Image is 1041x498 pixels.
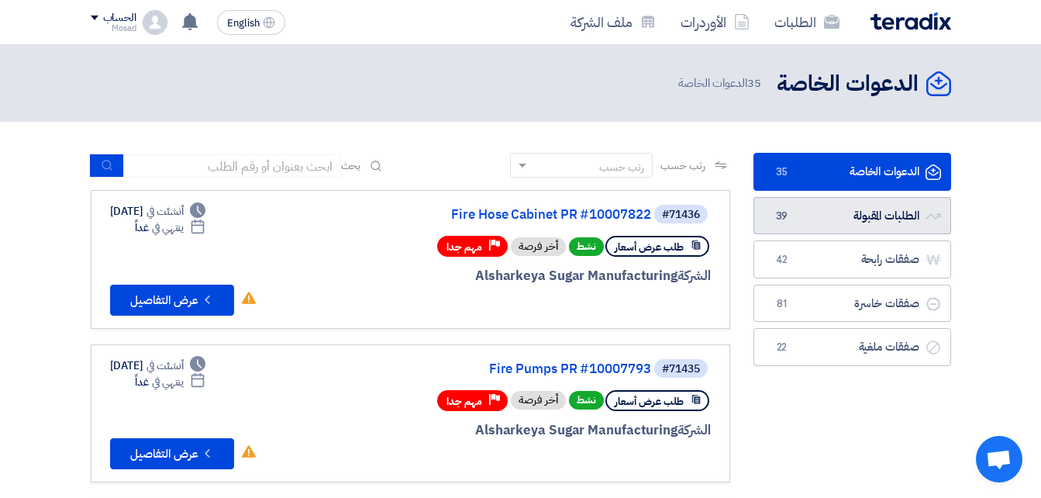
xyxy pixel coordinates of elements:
button: English [217,10,285,35]
span: 81 [773,296,791,312]
a: صفقات رابحة42 [753,240,951,278]
div: غداً [135,374,205,390]
span: ينتهي في [152,374,184,390]
span: مهم جدا [446,394,482,409]
span: أنشئت في [146,203,184,220]
div: [DATE] [110,358,206,374]
a: صفقات ملغية22 [753,328,951,366]
button: عرض التفاصيل [110,285,234,316]
a: ملف الشركة [558,4,668,40]
div: رتب حسب [599,159,644,175]
div: أخر فرصة [511,237,566,256]
button: عرض التفاصيل [110,438,234,469]
div: Mosad [91,24,136,33]
img: Teradix logo [870,12,951,30]
span: 42 [773,252,791,268]
span: مهم جدا [446,240,482,254]
span: طلب عرض أسعار [615,394,684,409]
div: أخر فرصة [511,391,566,410]
span: أنشئت في [146,358,184,374]
span: الشركة [677,266,711,285]
img: profile_test.png [143,10,167,35]
span: 22 [773,340,791,355]
div: الحساب [103,12,136,25]
div: Alsharkeya Sugar Manufacturing [338,420,711,441]
div: غداً [135,220,205,236]
h2: الدعوات الخاصة [777,69,919,99]
a: الدعوات الخاصة35 [753,153,951,191]
span: 35 [747,74,761,92]
a: الطلبات المقبولة39 [753,197,951,235]
a: Fire Hose Cabinet PR #10007822 [341,208,651,222]
span: نشط [569,237,604,256]
span: الشركة [677,420,711,440]
div: [DATE] [110,203,206,220]
a: Fire Pumps PR #10007793 [341,362,651,376]
div: #71435 [662,364,700,375]
div: Open chat [976,436,1022,482]
input: ابحث بعنوان أو رقم الطلب [124,154,341,178]
a: الأوردرات [668,4,762,40]
a: الطلبات [762,4,852,40]
span: ينتهي في [152,220,184,236]
span: English [227,18,260,29]
span: طلب عرض أسعار [615,240,684,254]
span: نشط [569,391,604,410]
span: بحث [341,157,361,174]
a: صفقات خاسرة81 [753,285,951,323]
span: 35 [773,164,791,180]
span: رتب حسب [660,157,705,174]
div: Alsharkeya Sugar Manufacturing [338,266,711,286]
span: الدعوات الخاصة [678,74,764,92]
div: #71436 [662,209,700,220]
span: 39 [773,209,791,224]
